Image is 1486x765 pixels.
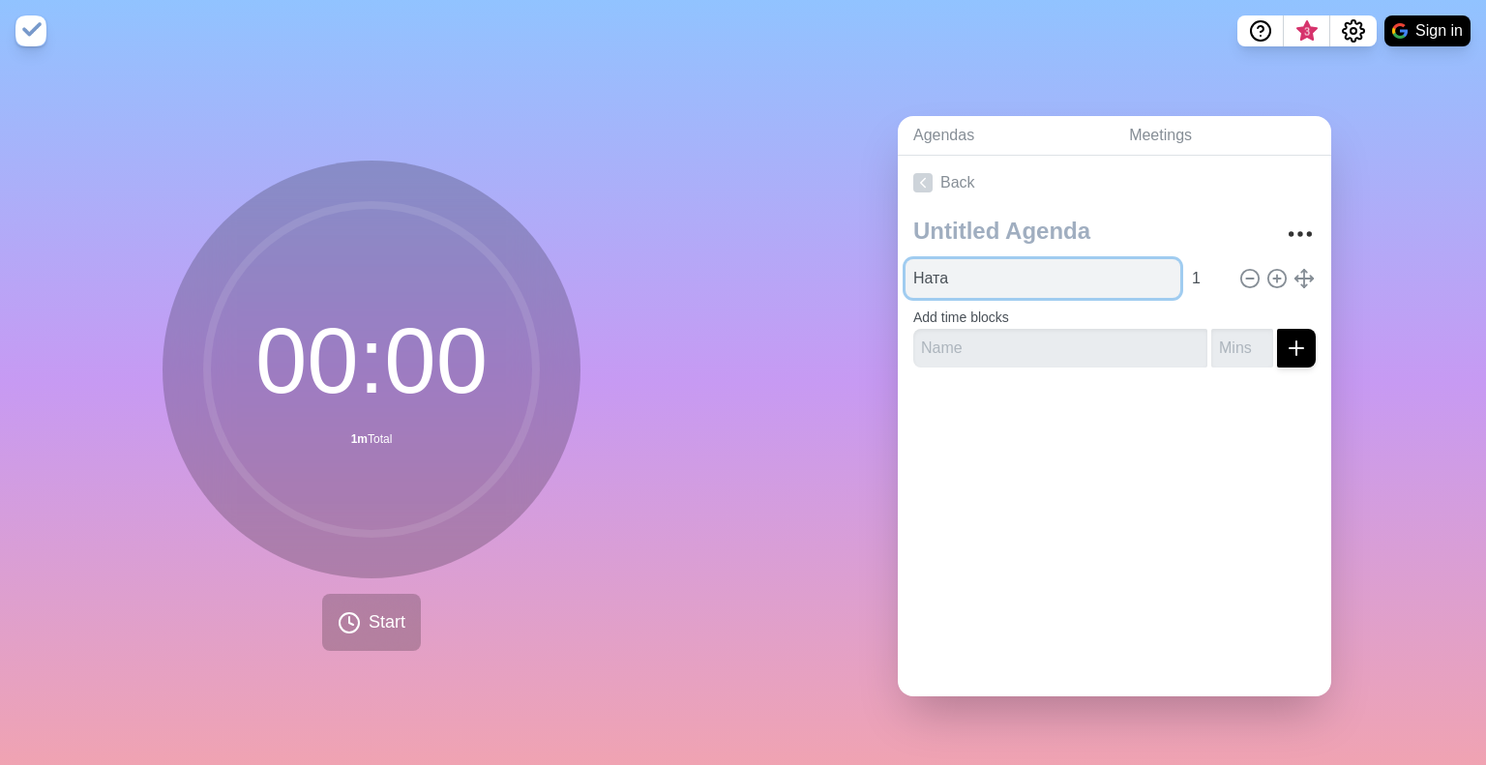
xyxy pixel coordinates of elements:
a: Meetings [1114,116,1331,156]
input: Name [913,329,1207,368]
label: Add time blocks [913,309,1009,325]
button: Sign in [1384,15,1471,46]
button: More [1281,215,1320,253]
a: Agendas [898,116,1114,156]
img: google logo [1392,23,1408,39]
a: Back [898,156,1331,210]
img: timeblocks logo [15,15,46,46]
input: Mins [1211,329,1273,368]
span: Start [369,609,405,635]
input: Name [906,259,1180,298]
input: Mins [1184,259,1231,298]
button: Help [1237,15,1284,46]
span: 3 [1299,24,1315,40]
button: What’s new [1284,15,1330,46]
button: Start [322,594,421,651]
button: Settings [1330,15,1377,46]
